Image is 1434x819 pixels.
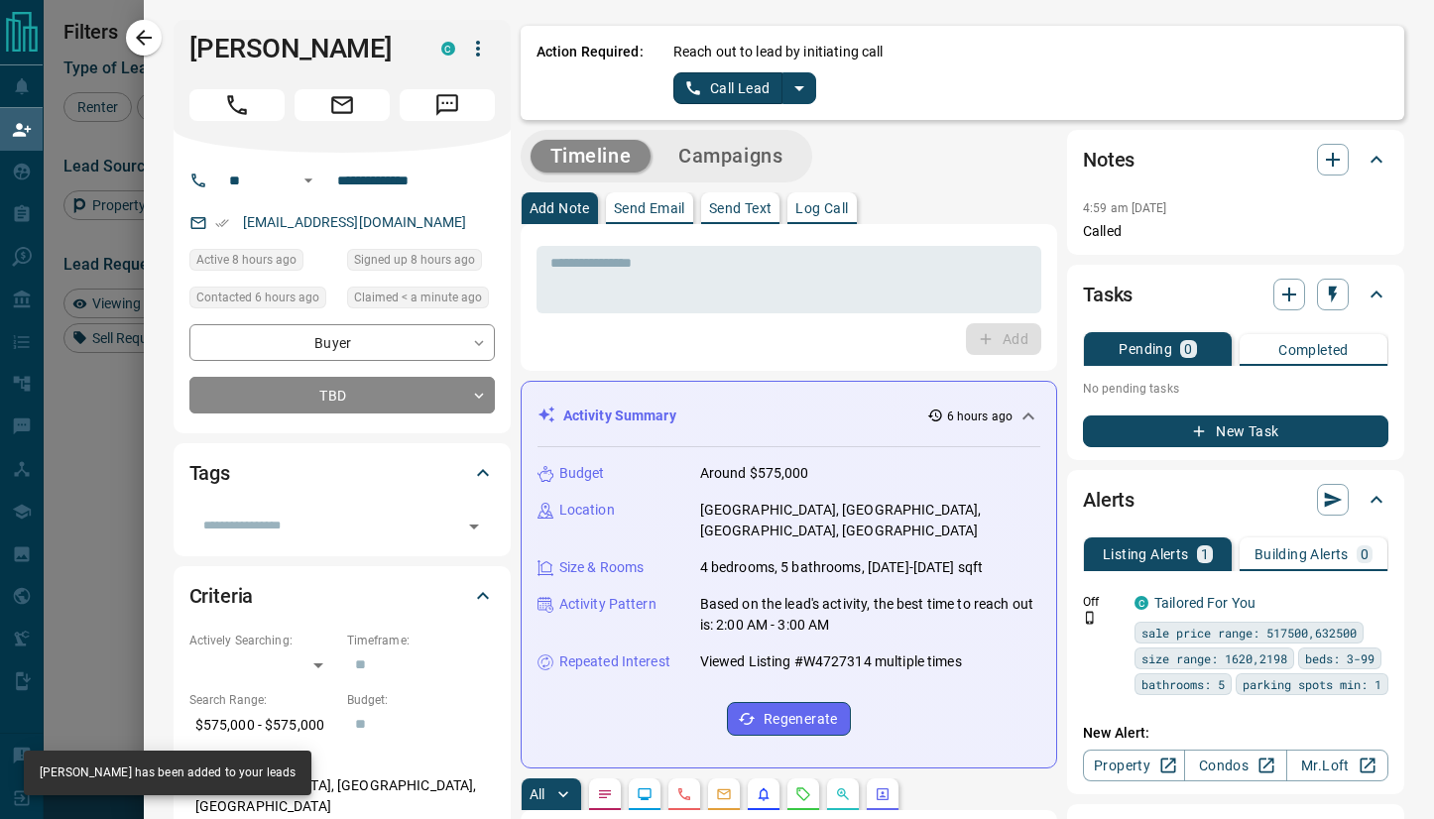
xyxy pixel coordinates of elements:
[673,42,884,62] p: Reach out to lead by initiating call
[400,89,495,121] span: Message
[189,249,337,277] div: Sat Sep 13 2025
[676,786,692,802] svg: Calls
[1243,674,1381,694] span: parking spots min: 1
[673,72,783,104] button: Call Lead
[347,632,495,649] p: Timeframe:
[559,594,657,615] p: Activity Pattern
[1201,547,1209,561] p: 1
[189,580,254,612] h2: Criteria
[875,786,891,802] svg: Agent Actions
[537,42,644,104] p: Action Required:
[189,709,337,742] p: $575,000 - $575,000
[441,42,455,56] div: condos.ca
[1083,201,1167,215] p: 4:59 am [DATE]
[189,572,495,620] div: Criteria
[835,786,851,802] svg: Opportunities
[1278,343,1349,357] p: Completed
[1083,750,1185,781] a: Property
[1083,723,1388,744] p: New Alert:
[189,632,337,649] p: Actively Searching:
[243,214,467,230] a: [EMAIL_ADDRESS][DOMAIN_NAME]
[189,752,495,769] p: Areas Searched:
[658,140,802,173] button: Campaigns
[189,377,495,413] div: TBD
[189,449,495,497] div: Tags
[1083,476,1388,524] div: Alerts
[354,250,475,270] span: Signed up 8 hours ago
[559,500,615,521] p: Location
[614,201,685,215] p: Send Email
[189,287,337,314] div: Sat Sep 13 2025
[1154,595,1255,611] a: Tailored For You
[295,89,390,121] span: Email
[559,463,605,484] p: Budget
[538,398,1040,434] div: Activity Summary6 hours ago
[700,500,1040,541] p: [GEOGRAPHIC_DATA], [GEOGRAPHIC_DATA], [GEOGRAPHIC_DATA], [GEOGRAPHIC_DATA]
[531,140,652,173] button: Timeline
[1141,674,1225,694] span: bathrooms: 5
[189,89,285,121] span: Call
[1083,279,1133,310] h2: Tasks
[1083,221,1388,242] p: Called
[559,557,645,578] p: Size & Rooms
[563,406,676,426] p: Activity Summary
[1083,593,1123,611] p: Off
[1184,750,1286,781] a: Condos
[1083,271,1388,318] div: Tasks
[1083,144,1135,175] h2: Notes
[559,651,670,672] p: Repeated Interest
[1083,415,1388,447] button: New Task
[1135,596,1148,610] div: condos.ca
[530,201,590,215] p: Add Note
[1141,648,1287,668] span: size range: 1620,2198
[347,691,495,709] p: Budget:
[637,786,653,802] svg: Lead Browsing Activity
[530,787,545,801] p: All
[1361,547,1369,561] p: 0
[215,216,229,230] svg: Email Verified
[347,287,495,314] div: Sat Sep 13 2025
[40,757,296,789] div: [PERSON_NAME] has been added to your leads
[297,169,320,192] button: Open
[947,408,1013,425] p: 6 hours ago
[795,786,811,802] svg: Requests
[597,786,613,802] svg: Notes
[1184,342,1192,356] p: 0
[1305,648,1374,668] span: beds: 3-99
[795,201,848,215] p: Log Call
[189,457,230,489] h2: Tags
[1141,623,1357,643] span: sale price range: 517500,632500
[673,72,817,104] div: split button
[700,651,962,672] p: Viewed Listing #W4727314 multiple times
[716,786,732,802] svg: Emails
[700,557,984,578] p: 4 bedrooms, 5 bathrooms, [DATE]-[DATE] sqft
[700,594,1040,636] p: Based on the lead's activity, the best time to reach out is: 2:00 AM - 3:00 AM
[727,702,851,736] button: Regenerate
[1083,484,1135,516] h2: Alerts
[1255,547,1349,561] p: Building Alerts
[1083,611,1097,625] svg: Push Notification Only
[1083,374,1388,404] p: No pending tasks
[196,250,297,270] span: Active 8 hours ago
[460,513,488,540] button: Open
[189,33,412,64] h1: [PERSON_NAME]
[1286,750,1388,781] a: Mr.Loft
[347,249,495,277] div: Sat Sep 13 2025
[700,463,809,484] p: Around $575,000
[1103,547,1189,561] p: Listing Alerts
[189,691,337,709] p: Search Range:
[1119,342,1172,356] p: Pending
[196,288,319,307] span: Contacted 6 hours ago
[709,201,773,215] p: Send Text
[1083,136,1388,183] div: Notes
[756,786,772,802] svg: Listing Alerts
[354,288,482,307] span: Claimed < a minute ago
[189,324,495,361] div: Buyer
